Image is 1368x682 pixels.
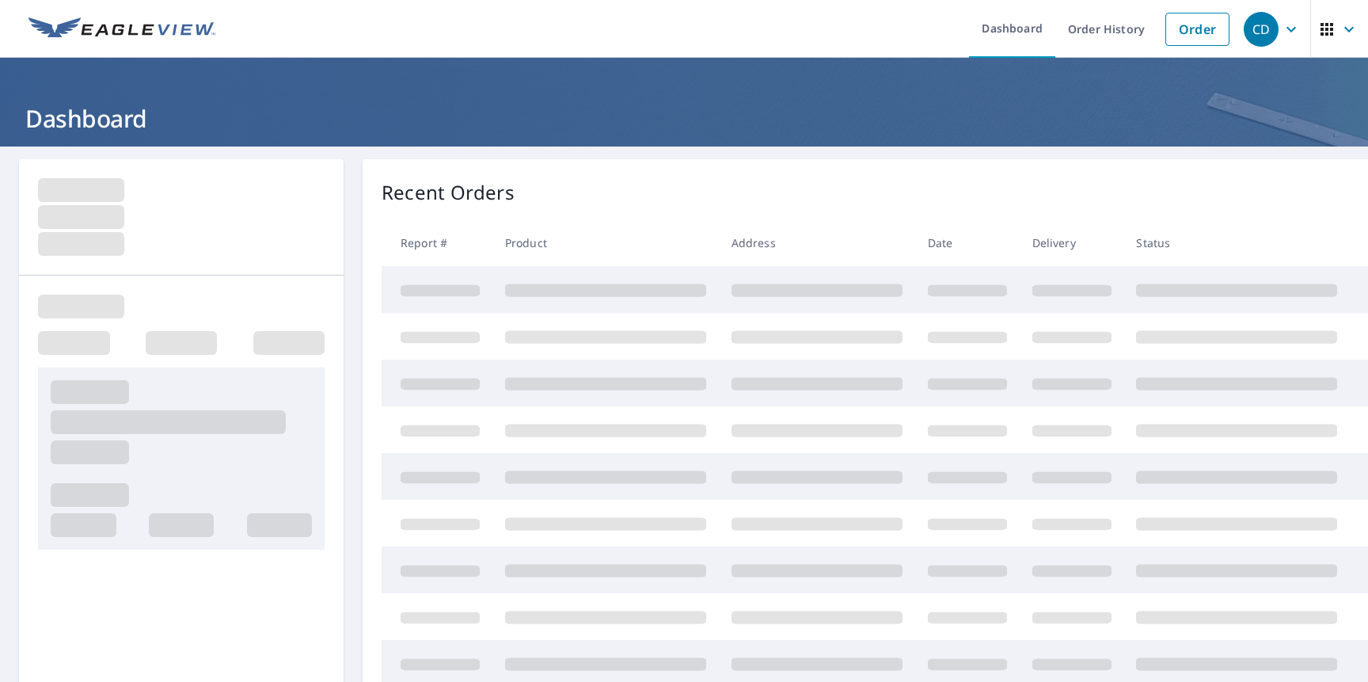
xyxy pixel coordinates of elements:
[382,219,492,266] th: Report #
[1020,219,1124,266] th: Delivery
[492,219,719,266] th: Product
[382,178,515,207] p: Recent Orders
[28,17,215,41] img: EV Logo
[1165,13,1229,46] a: Order
[1244,12,1279,47] div: CD
[19,102,1349,135] h1: Dashboard
[915,219,1020,266] th: Date
[719,219,915,266] th: Address
[1123,219,1350,266] th: Status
